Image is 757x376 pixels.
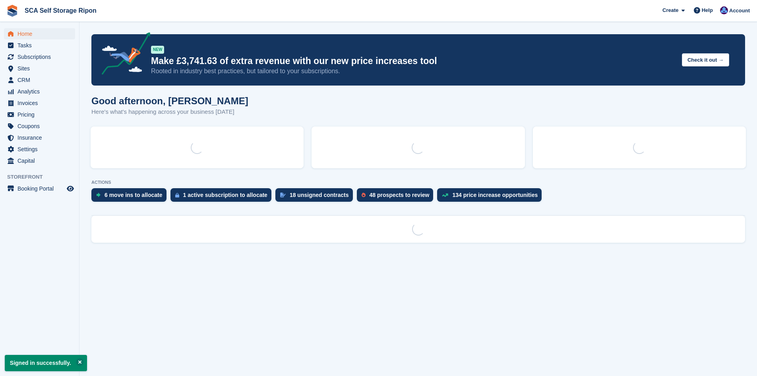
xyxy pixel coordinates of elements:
[17,121,65,132] span: Coupons
[720,6,728,14] img: Sarah Race
[175,193,179,198] img: active_subscription_to_allocate_icon-d502201f5373d7db506a760aba3b589e785aa758c864c3986d89f69b8ff3...
[729,7,750,15] span: Account
[95,32,151,78] img: price-adjustments-announcement-icon-8257ccfd72463d97f412b2fc003d46551f7dbcb40ab6d574587a9cd5c0d94...
[357,188,438,206] a: 48 prospects to review
[362,193,366,197] img: prospect-51fa495bee0391a8d652442698ab0144808aea92771e9ea1ae160a38d050c398.svg
[4,121,75,132] a: menu
[702,6,713,14] span: Help
[91,107,248,117] p: Here's what's happening across your business [DATE]
[183,192,267,198] div: 1 active subscription to allocate
[6,5,18,17] img: stora-icon-8386f47178a22dfd0bd8f6a31ec36ba5ce8667c1dd55bd0f319d3a0aa187defe.svg
[4,144,75,155] a: menu
[4,109,75,120] a: menu
[17,86,65,97] span: Analytics
[17,109,65,120] span: Pricing
[7,173,79,181] span: Storefront
[96,193,101,197] img: move_ins_to_allocate_icon-fdf77a2bb77ea45bf5b3d319d69a93e2d87916cf1d5bf7949dd705db3b84f3ca.svg
[17,132,65,143] span: Insurance
[21,4,100,17] a: SCA Self Storage Ripon
[17,144,65,155] span: Settings
[151,67,676,76] p: Rooted in industry best practices, but tailored to your subscriptions.
[4,74,75,86] a: menu
[5,355,87,371] p: Signed in successfully.
[4,132,75,143] a: menu
[105,192,163,198] div: 6 move ins to allocate
[151,46,164,54] div: NEW
[662,6,678,14] span: Create
[4,183,75,194] a: menu
[4,40,75,51] a: menu
[17,40,65,51] span: Tasks
[437,188,546,206] a: 134 price increase opportunities
[275,188,357,206] a: 18 unsigned contracts
[4,28,75,39] a: menu
[17,155,65,166] span: Capital
[151,55,676,67] p: Make £3,741.63 of extra revenue with our new price increases tool
[17,63,65,74] span: Sites
[280,193,286,197] img: contract_signature_icon-13c848040528278c33f63329250d36e43548de30e8caae1d1a13099fd9432cc5.svg
[4,86,75,97] a: menu
[17,51,65,62] span: Subscriptions
[170,188,275,206] a: 1 active subscription to allocate
[17,183,65,194] span: Booking Portal
[442,193,448,197] img: price_increase_opportunities-93ffe204e8149a01c8c9dc8f82e8f89637d9d84a8eef4429ea346261dce0b2c0.svg
[17,28,65,39] span: Home
[4,51,75,62] a: menu
[4,155,75,166] a: menu
[682,53,729,66] button: Check it out →
[4,63,75,74] a: menu
[290,192,349,198] div: 18 unsigned contracts
[17,74,65,86] span: CRM
[91,95,248,106] h1: Good afternoon, [PERSON_NAME]
[91,188,170,206] a: 6 move ins to allocate
[4,97,75,109] a: menu
[452,192,538,198] div: 134 price increase opportunities
[66,184,75,193] a: Preview store
[370,192,430,198] div: 48 prospects to review
[17,97,65,109] span: Invoices
[91,180,745,185] p: ACTIONS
